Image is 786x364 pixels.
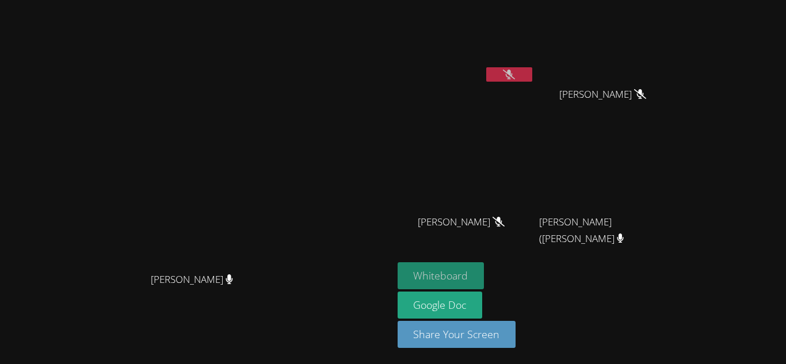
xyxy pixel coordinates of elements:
a: Google Doc [398,292,483,319]
span: [PERSON_NAME] ([PERSON_NAME] [539,214,667,247]
span: [PERSON_NAME] [418,214,505,231]
button: Whiteboard [398,262,484,289]
span: [PERSON_NAME] [559,86,646,103]
span: [PERSON_NAME] [151,271,233,288]
button: Share Your Screen [398,321,516,348]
